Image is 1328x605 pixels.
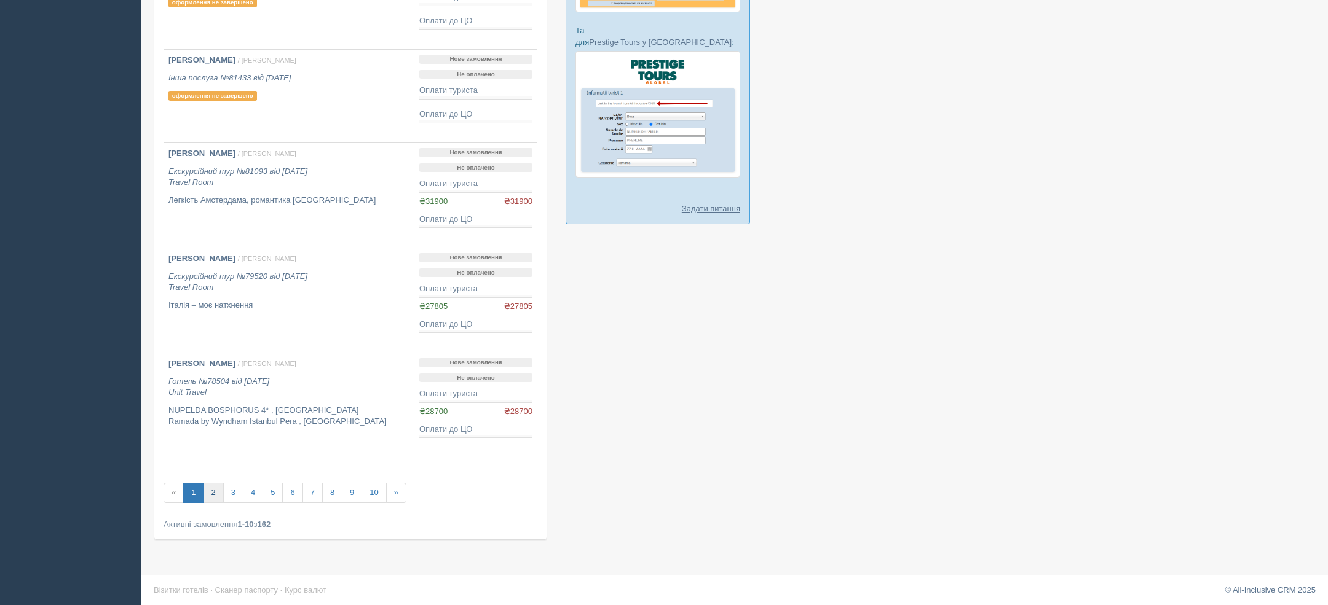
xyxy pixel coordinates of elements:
span: ₴28700 [504,406,532,418]
a: Візитки готелів [154,585,208,595]
a: 10 [362,483,386,503]
span: ₴27805 [504,301,532,313]
p: Не оплачено [419,70,532,79]
span: · [210,585,213,595]
div: Оплати туриста [419,283,532,295]
a: 6 [282,483,302,503]
i: Екскурсійний тур №79520 від [DATE] Travel Room [168,271,307,292]
p: NUPELDA BOSPHORUS 4* , [GEOGRAPHIC_DATA] Ramada by Wyndham Istanbul Pera , [GEOGRAPHIC_DATA] [168,405,409,427]
b: 1-10 [238,520,254,529]
i: Готель №78504 від [DATE] Unit Travel [168,377,269,397]
p: Нове замовлення [419,55,532,64]
p: Нове замовлення [419,358,532,367]
b: [PERSON_NAME] [168,359,235,368]
span: / [PERSON_NAME] [238,255,296,262]
a: © All-Inclusive CRM 2025 [1225,585,1316,595]
a: 8 [322,483,342,503]
a: 5 [263,483,283,503]
a: 3 [223,483,243,503]
img: prestige-tours-booking-form-crm-for-travel-agents.png [575,51,740,178]
p: оформлення не завершено [168,91,257,101]
span: ₴28700 [419,407,448,416]
span: ₴27805 [419,302,448,311]
span: ₴31900 [504,196,532,208]
div: Оплати туриста [419,388,532,400]
a: [PERSON_NAME] / [PERSON_NAME] Екскурсійний тур №81093 від [DATE]Travel Room Легкість Амстердама, ... [164,143,414,248]
a: [PERSON_NAME] / [PERSON_NAME] Готель №78504 від [DATE]Unit Travel NUPELDA BOSPHORUS 4* , [GEOGRAP... [164,353,414,458]
a: » [386,483,406,503]
div: Оплати до ЦО [419,424,532,435]
span: / [PERSON_NAME] [238,57,296,64]
p: Не оплачено [419,163,532,173]
p: Легкість Амстердама, романтика [GEOGRAPHIC_DATA] [168,195,409,206]
a: 4 [243,483,263,503]
b: [PERSON_NAME] [168,254,235,263]
a: [PERSON_NAME] / [PERSON_NAME] Екскурсійний тур №79520 від [DATE]Travel Room Італія – моє натхнення [164,248,414,353]
p: Нове замовлення [419,148,532,157]
a: Сканер паспорту [215,585,278,595]
div: Оплати до ЦО [419,214,532,225]
p: Та для : [575,25,740,48]
div: Оплати до ЦО [419,319,532,330]
span: ₴31900 [419,197,448,206]
a: Задати питання [682,203,740,214]
i: Інша послуга №81433 від [DATE] [168,73,291,82]
p: Італія – моє натхнення [168,300,409,311]
span: « [164,483,184,503]
b: 162 [258,520,271,529]
i: Екскурсійний тур №81093 від [DATE] Travel Room [168,166,307,187]
div: Активні замовлення з [164,518,537,530]
p: Не оплачено [419,373,532,383]
a: Курс валют [285,585,326,595]
p: Не оплачено [419,268,532,278]
div: Оплати до ЦО [419,109,532,120]
a: [PERSON_NAME] / [PERSON_NAME] Інша послуга №81433 від [DATE] оформлення не завершено [164,50,414,142]
p: Нове замовлення [419,253,532,262]
a: Prestige Tours у [GEOGRAPHIC_DATA] [589,37,732,47]
span: / [PERSON_NAME] [238,360,296,367]
span: / [PERSON_NAME] [238,150,296,157]
a: 9 [342,483,362,503]
div: Оплати туриста [419,178,532,190]
div: Оплати до ЦО [419,15,532,27]
b: [PERSON_NAME] [168,55,235,64]
a: 2 [203,483,223,503]
span: · [280,585,283,595]
div: Оплати туриста [419,85,532,96]
b: [PERSON_NAME] [168,149,235,158]
a: 1 [183,483,204,503]
a: 7 [302,483,323,503]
